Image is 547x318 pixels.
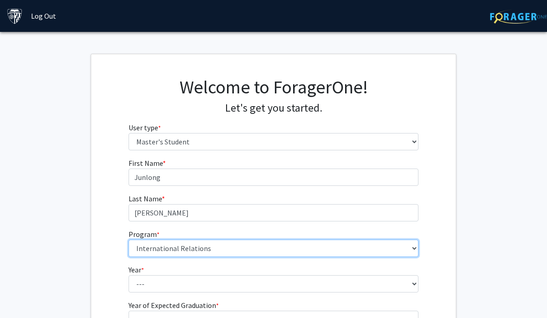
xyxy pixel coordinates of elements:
[129,102,419,115] h4: Let's get you started.
[7,8,23,24] img: Johns Hopkins University Logo
[129,194,162,203] span: Last Name
[129,159,163,168] span: First Name
[129,229,160,240] label: Program
[129,76,419,98] h1: Welcome to ForagerOne!
[7,277,39,311] iframe: Chat
[129,264,144,275] label: Year
[129,300,219,311] label: Year of Expected Graduation
[490,10,547,24] img: ForagerOne Logo
[129,122,161,133] label: User type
